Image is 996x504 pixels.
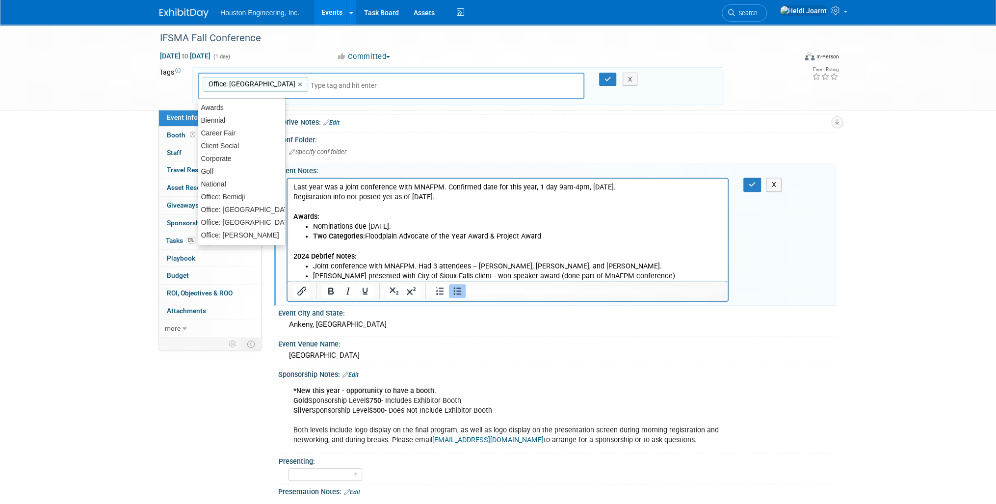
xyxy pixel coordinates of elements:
span: Houston Engineering, Inc. [220,9,299,17]
b: $500 [369,406,385,415]
li: Joint conference with MNAFPM. Had 3 attendees -- [PERSON_NAME], [PERSON_NAME], and [PERSON_NAME]. [26,83,435,93]
div: Event City and State: [278,306,837,318]
p: Last year was a joint conference with MNAFPM. Confirmed date for this year, 1 day 9am-4pm, [DATE]... [6,4,435,24]
button: X [623,73,638,86]
span: Sponsorships [167,219,209,227]
img: Format-Inperson.png [805,53,814,60]
li: [PERSON_NAME] presented with City of Sioux Falls client - won speaker award (done part of MnAFPM ... [26,93,435,103]
div: Golf [198,165,285,178]
div: Office: [GEOGRAPHIC_DATA] [198,241,285,254]
body: Rich Text Area. Press ALT-0 for help. [5,4,435,103]
span: Booth [167,131,197,139]
div: Presenting: [279,454,832,466]
div: Event Rating [812,67,839,72]
div: Sponsorship Notes: [278,367,837,380]
div: Office: [GEOGRAPHIC_DATA] [198,216,285,229]
div: Office: [GEOGRAPHIC_DATA] [198,203,285,216]
td: Personalize Event Tab Strip [224,338,241,350]
a: Event Information [159,109,261,126]
div: In-Person [816,53,839,60]
button: X [766,178,782,192]
a: Playbook [159,250,261,267]
span: Booth not reserved yet [188,131,197,138]
a: ROI, Objectives & ROO [159,285,261,302]
div: Conf Folder: [278,133,837,145]
div: 1Drive Notes: [278,115,837,128]
a: Sponsorships [159,214,261,232]
button: Italic [340,284,356,298]
b: Silver [293,406,312,415]
span: Event Information [167,113,222,121]
button: Superscript [403,284,419,298]
img: ExhibitDay [159,8,209,18]
a: Asset Reservations [159,179,261,196]
button: Underline [357,284,373,298]
a: × [298,79,304,90]
span: Asset Reservations [167,184,225,191]
div: Corporate [198,152,285,165]
div: Office: [PERSON_NAME] [198,229,285,241]
span: Playbook [167,254,195,262]
a: Search [722,4,767,22]
a: Edit [344,489,360,496]
div: Event Venue Name: [278,337,837,349]
b: Gold [293,397,308,405]
span: (1 day) [212,53,230,60]
button: Bullet list [449,284,466,298]
button: Bold [322,284,339,298]
b: 2024 Debrief Notes: [6,74,69,82]
span: to [181,52,190,60]
span: Search [735,9,758,17]
a: Giveaways [159,197,261,214]
button: Committed [333,52,394,62]
div: Presentation Notes: [278,484,837,497]
span: [DATE] [DATE] [159,52,211,60]
span: Budget [167,271,189,279]
a: Edit [323,119,340,126]
a: Edit [342,371,359,378]
td: Toggle Event Tabs [241,338,262,350]
button: Subscript [386,284,402,298]
div: Sponsorship Level - Includes Exhibitor Booth Sponsorship Level - Does Not Include Exhibitor Booth... [287,381,729,450]
div: Awards [198,101,285,114]
span: Travel Reservations [167,166,227,174]
a: Tasks0% [159,232,261,249]
a: Staff [159,144,261,161]
a: Travel Reservations [159,161,261,179]
a: [EMAIL_ADDRESS][DOMAIN_NAME] [432,436,544,444]
span: ROI, Objectives & ROO [167,289,233,297]
div: Biennial [198,114,285,127]
span: Staff [167,149,182,157]
span: Giveaways [167,201,199,209]
div: Event Notes: [278,163,837,176]
div: Office: Bemidji [198,190,285,203]
button: Insert/edit link [293,284,310,298]
a: Budget [159,267,261,284]
b: $750 [366,397,381,405]
b: Awards: [6,34,32,42]
span: more [165,324,181,332]
a: Attachments [159,302,261,319]
a: Booth [159,127,261,144]
span: Office: [GEOGRAPHIC_DATA] [207,79,295,89]
span: Tasks [166,237,196,244]
b: Two Categories: [26,53,78,62]
input: Type tag and hit enter [311,80,389,90]
td: Tags [159,67,183,105]
b: *New this year - opportunity to have a booth. [293,387,436,395]
div: Client Social [198,139,285,152]
div: Event Format [738,51,839,66]
img: Heidi Joarnt [780,5,827,16]
div: Ankeny, [GEOGRAPHIC_DATA] [286,317,829,332]
iframe: Rich Text Area [288,179,728,281]
div: IFSMA Fall Conference [157,29,781,47]
div: Career Fair [198,127,285,139]
span: 0% [185,237,196,244]
li: Floodplain Advocate of the Year Award & Project Award [26,53,435,63]
div: National [198,178,285,190]
span: Attachments [167,307,206,315]
div: [GEOGRAPHIC_DATA] [286,348,829,363]
button: Numbered list [432,284,448,298]
span: Specify conf folder [289,148,346,156]
a: more [159,320,261,337]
